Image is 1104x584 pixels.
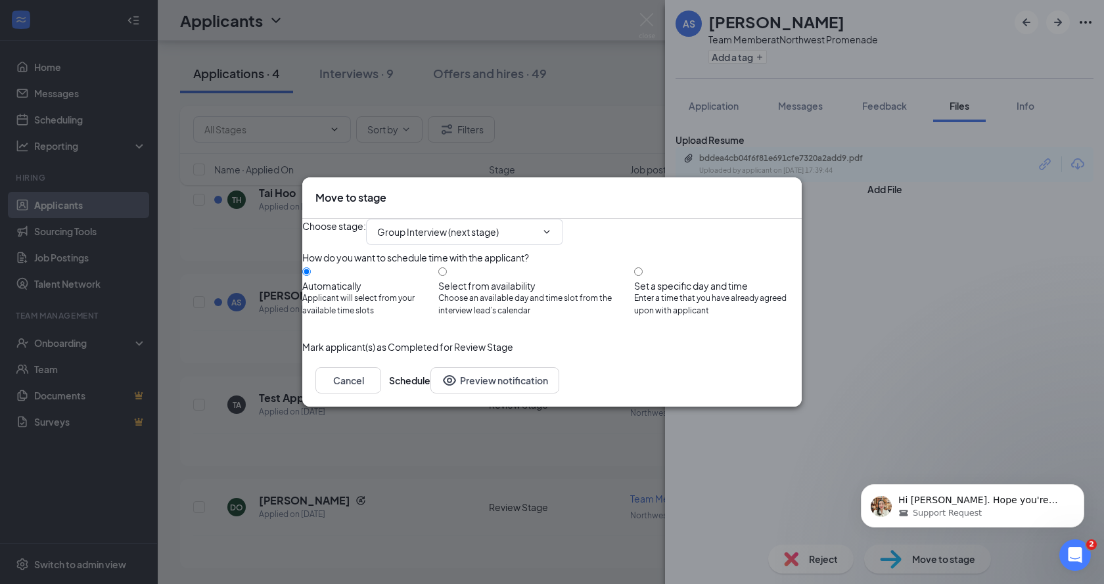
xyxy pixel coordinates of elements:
span: Choose stage : [302,219,366,245]
span: Applicant will select from your available time slots [302,292,438,317]
span: Choose an available day and time slot from the interview lead’s calendar [438,292,634,317]
iframe: Intercom live chat [1059,539,1091,571]
button: Schedule [389,367,430,393]
span: 2 [1086,539,1097,550]
div: Set a specific day and time [634,279,802,292]
div: Select from availability [438,279,634,292]
h3: Move to stage [315,191,386,205]
span: Enter a time that you have already agreed upon with applicant [634,292,802,317]
span: Mark applicant(s) as Completed for Review Stage [302,340,513,354]
button: Preview notificationEye [430,367,559,393]
button: Cancel [315,367,381,393]
iframe: Intercom notifications message [841,457,1104,549]
svg: Eye [442,372,457,388]
div: Automatically [302,279,438,292]
span: Hi [PERSON_NAME]. Hope you're doing great. Just keeping you updated. I haven't received an update... [57,38,226,153]
svg: ChevronDown [541,227,552,237]
span: Support Request [72,51,141,62]
div: How do you want to schedule time with the applicant? [302,250,802,265]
